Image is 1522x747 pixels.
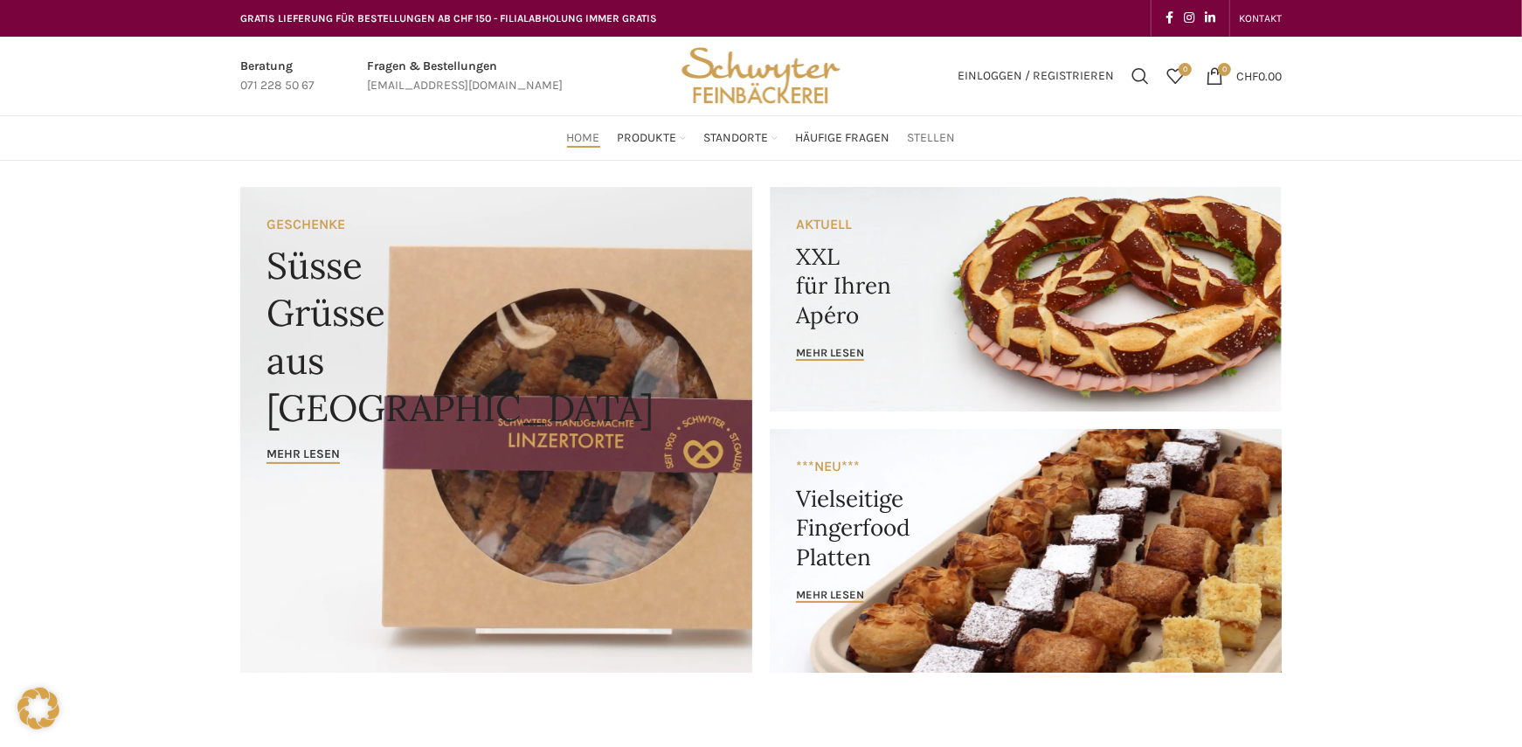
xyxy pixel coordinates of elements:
[1123,59,1158,93] a: Suchen
[1239,1,1282,36] a: KONTAKT
[1179,63,1192,76] span: 0
[240,12,657,24] span: GRATIS LIEFERUNG FÜR BESTELLUNGEN AB CHF 150 - FILIALABHOLUNG IMMER GRATIS
[704,130,769,147] span: Standorte
[1197,59,1290,93] a: 0 CHF0.00
[567,130,600,147] span: Home
[1236,68,1258,83] span: CHF
[675,37,847,115] img: Bäckerei Schwyter
[908,121,956,156] a: Stellen
[796,130,890,147] span: Häufige Fragen
[1160,6,1179,31] a: Facebook social link
[1239,12,1282,24] span: KONTAKT
[770,429,1282,673] a: Banner link
[704,121,778,156] a: Standorte
[1158,59,1193,93] div: Meine Wunschliste
[1158,59,1193,93] a: 0
[618,130,677,147] span: Produkte
[1200,6,1221,31] a: Linkedin social link
[770,187,1282,412] a: Banner link
[1179,6,1200,31] a: Instagram social link
[908,130,956,147] span: Stellen
[796,121,890,156] a: Häufige Fragen
[232,121,1290,156] div: Main navigation
[618,121,687,156] a: Produkte
[1218,63,1231,76] span: 0
[1230,1,1290,36] div: Secondary navigation
[949,59,1123,93] a: Einloggen / Registrieren
[958,70,1114,82] span: Einloggen / Registrieren
[240,57,315,96] a: Infobox link
[240,187,752,673] a: Banner link
[567,121,600,156] a: Home
[1236,68,1282,83] bdi: 0.00
[675,67,847,82] a: Site logo
[367,57,563,96] a: Infobox link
